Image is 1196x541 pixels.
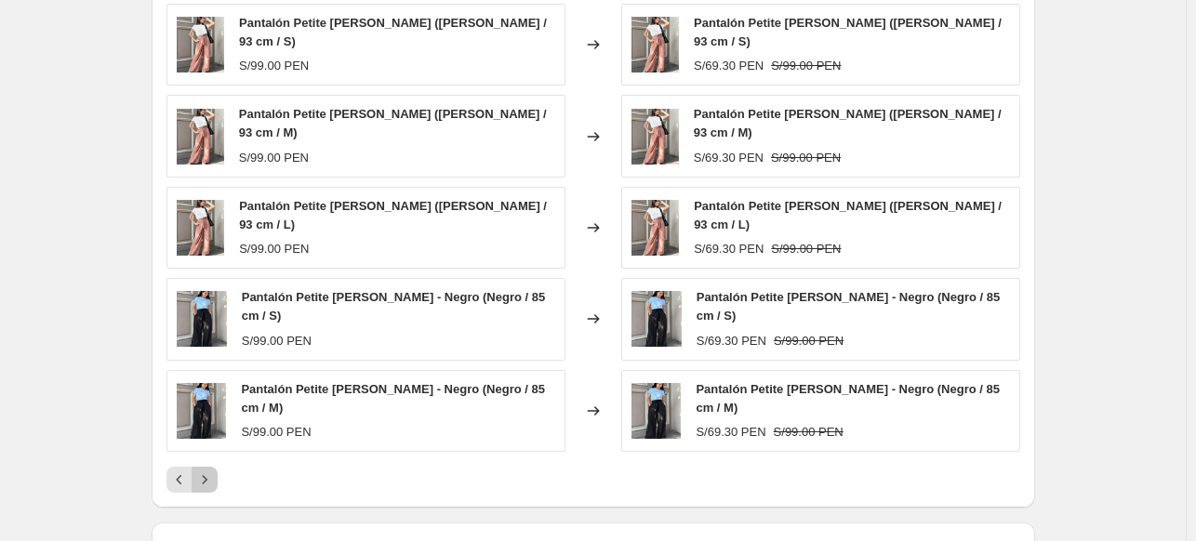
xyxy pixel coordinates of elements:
img: JULIETA_MARRON1_80x.png [177,17,225,73]
img: JULIETA_NEGRO4_80x.png [177,291,227,347]
span: Pantalón Petite [PERSON_NAME] - Negro (Negro / 85 cm / S) [697,290,1001,323]
span: S/99.00 PEN [239,151,309,165]
span: Pantalón Petite [PERSON_NAME] ([PERSON_NAME] / 93 cm / S) [694,16,1002,48]
nav: Pagination [166,467,218,493]
span: S/99.00 PEN [771,151,841,165]
span: Pantalón Petite [PERSON_NAME] ([PERSON_NAME] / 93 cm / M) [239,107,547,139]
span: S/99.00 PEN [239,59,309,73]
img: JULIETA_NEGRO4_80x.png [631,383,682,439]
span: S/69.30 PEN [694,151,764,165]
img: JULIETA_MARRON1_80x.png [631,200,680,256]
span: S/69.30 PEN [697,334,766,348]
span: S/99.00 PEN [774,425,844,439]
span: Pantalón Petite [PERSON_NAME] - Negro (Negro / 85 cm / M) [696,382,1000,415]
span: S/99.00 PEN [771,242,841,256]
span: Pantalón Petite [PERSON_NAME] ([PERSON_NAME] / 93 cm / M) [694,107,1002,139]
img: JULIETA_MARRON1_80x.png [177,109,224,165]
button: Next [192,467,218,493]
img: JULIETA_MARRON1_80x.png [631,109,679,165]
span: S/69.30 PEN [694,242,764,256]
button: Previous [166,467,193,493]
span: Pantalón Petite [PERSON_NAME] - Negro (Negro / 85 cm / M) [241,382,545,415]
span: Pantalón Petite [PERSON_NAME] ([PERSON_NAME] / 93 cm / S) [239,16,547,48]
span: S/69.30 PEN [696,425,765,439]
span: S/99.00 PEN [241,425,311,439]
span: S/99.00 PEN [774,334,844,348]
img: JULIETA_MARRON1_80x.png [177,200,225,256]
span: Pantalón Petite [PERSON_NAME] - Negro (Negro / 85 cm / S) [242,290,546,323]
img: JULIETA_MARRON1_80x.png [631,17,680,73]
span: S/99.00 PEN [771,59,841,73]
span: S/69.30 PEN [694,59,764,73]
span: Pantalón Petite [PERSON_NAME] ([PERSON_NAME] / 93 cm / L) [694,199,1002,231]
span: Pantalón Petite [PERSON_NAME] ([PERSON_NAME] / 93 cm / L) [239,199,547,231]
span: S/99.00 PEN [239,242,309,256]
img: JULIETA_NEGRO4_80x.png [177,383,227,439]
img: JULIETA_NEGRO4_80x.png [631,291,682,347]
span: S/99.00 PEN [242,334,312,348]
